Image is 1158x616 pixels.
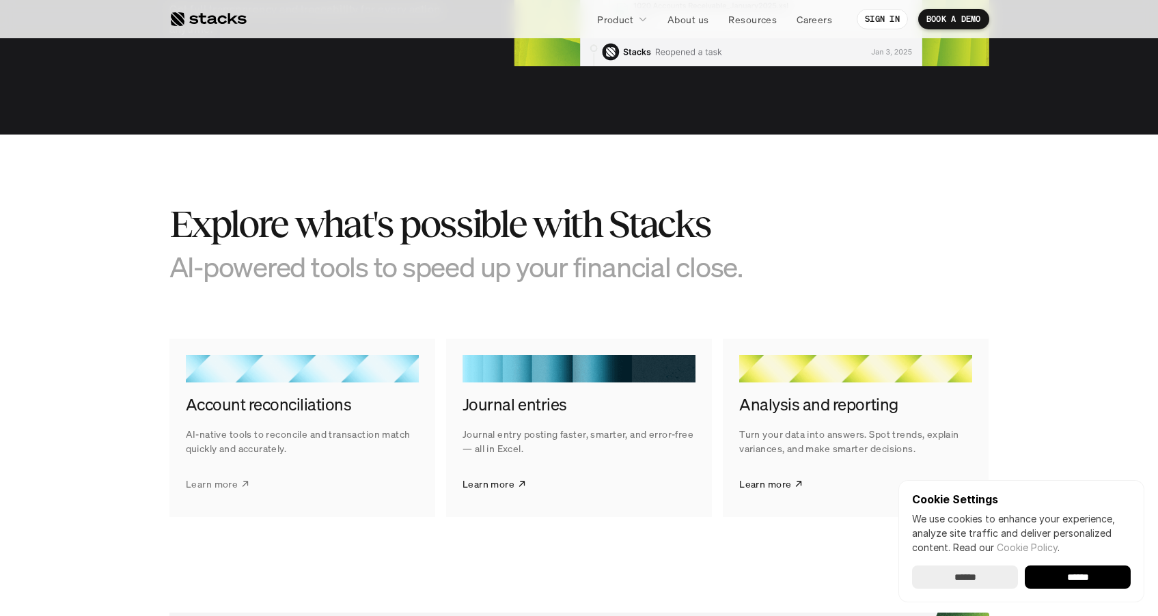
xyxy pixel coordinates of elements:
span: Read our . [953,542,1060,553]
p: AI-native tools to reconcile and transaction match quickly and accurately. [186,427,419,456]
h4: Account reconciliations [186,393,419,417]
a: About us [659,7,717,31]
p: Resources [728,12,777,27]
p: Learn more [463,477,514,491]
p: We use cookies to enhance your experience, analyze site traffic and deliver personalized content. [912,512,1131,555]
p: Turn your data into answers. Spot trends, explain variances, and make smarter decisions. [739,427,972,456]
a: SIGN IN [857,9,908,29]
p: Product [597,12,633,27]
a: BOOK A DEMO [918,9,989,29]
a: Learn more [739,466,803,501]
h4: Analysis and reporting [739,393,972,417]
p: About us [667,12,708,27]
a: Careers [788,7,840,31]
a: Learn more [463,466,527,501]
p: Careers [797,12,832,27]
h3: AI-powered tools to speed up your financial close. [169,250,784,283]
a: Cookie Policy [997,542,1058,553]
h4: Journal entries [463,393,695,417]
p: Learn more [739,477,791,491]
h2: Explore what's possible with Stacks [169,203,784,245]
p: Learn more [186,477,238,491]
a: Resources [720,7,785,31]
a: Privacy Policy [161,260,221,270]
p: BOOK A DEMO [926,14,981,24]
p: SIGN IN [865,14,900,24]
p: Journal entry posting faster, smarter, and error-free — all in Excel. [463,427,695,456]
a: Learn more [186,466,250,501]
p: Cookie Settings [912,494,1131,505]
